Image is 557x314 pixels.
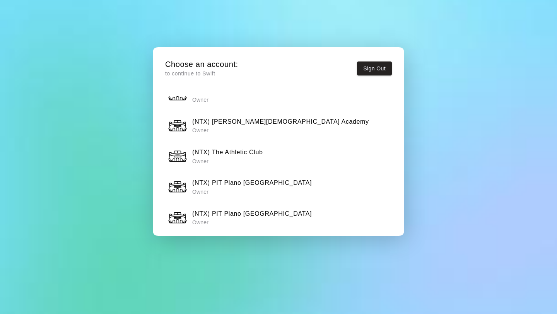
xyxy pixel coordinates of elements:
h5: Choose an account: [165,59,238,70]
img: (NTX) The Athletic Club [168,147,187,166]
p: Owner [192,126,369,134]
h6: (NTX) PIT Plano [GEOGRAPHIC_DATA] [192,209,312,219]
button: Sign Out [357,61,392,76]
img: (NTX) PIT Plano Upper Bowl [168,177,187,196]
p: Owner [192,188,312,196]
p: Owner [192,157,263,165]
button: (NTX) PIT Plano Upper Bowl(NTX) PIT Plano [GEOGRAPHIC_DATA] Owner [165,175,392,199]
p: Owner [192,96,243,104]
button: (NTX) PIT Plano Lower Bowl(NTX) PIT Plano [GEOGRAPHIC_DATA] Owner [165,205,392,230]
img: (NTX) PIT Plano Lower Bowl [168,208,187,227]
p: to continue to Swift [165,70,238,78]
p: Owner [192,218,312,226]
img: (NTX) McKinney Christian Academy [168,116,187,135]
button: (NTX) McKinney Christian Academy(NTX) [PERSON_NAME][DEMOGRAPHIC_DATA] Academy Owner [165,113,392,138]
h6: (NTX) PIT Plano [GEOGRAPHIC_DATA] [192,178,312,188]
h6: (NTX) [PERSON_NAME][DEMOGRAPHIC_DATA] Academy [192,117,369,127]
button: (NTX) The Athletic Club(NTX) The Athletic Club Owner [165,144,392,168]
h6: (NTX) The Athletic Club [192,147,263,157]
